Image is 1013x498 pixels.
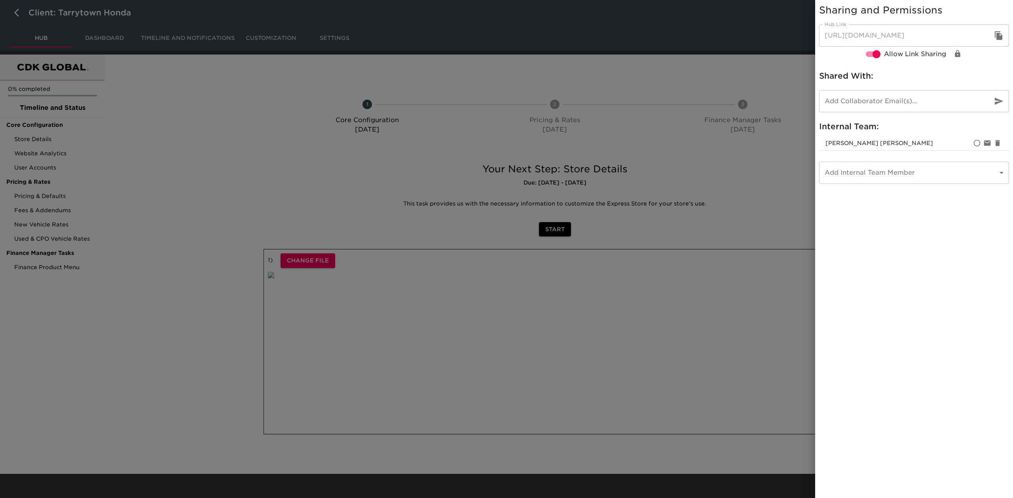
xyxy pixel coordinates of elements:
h6: Internal Team: [819,120,1009,133]
h6: Shared With: [819,70,1009,82]
div: Remove matthew.grajales@cdk.com [992,138,1003,148]
div: ​ [819,162,1009,184]
div: Disable notifications for matthew.grajales@cdk.com [982,138,992,148]
div: Set as primay account owner [972,138,982,148]
span: Allow Link Sharing [884,49,946,59]
h5: Sharing and Permissions [819,4,1009,17]
span: matthew.grajales@cdk.com [825,140,933,146]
